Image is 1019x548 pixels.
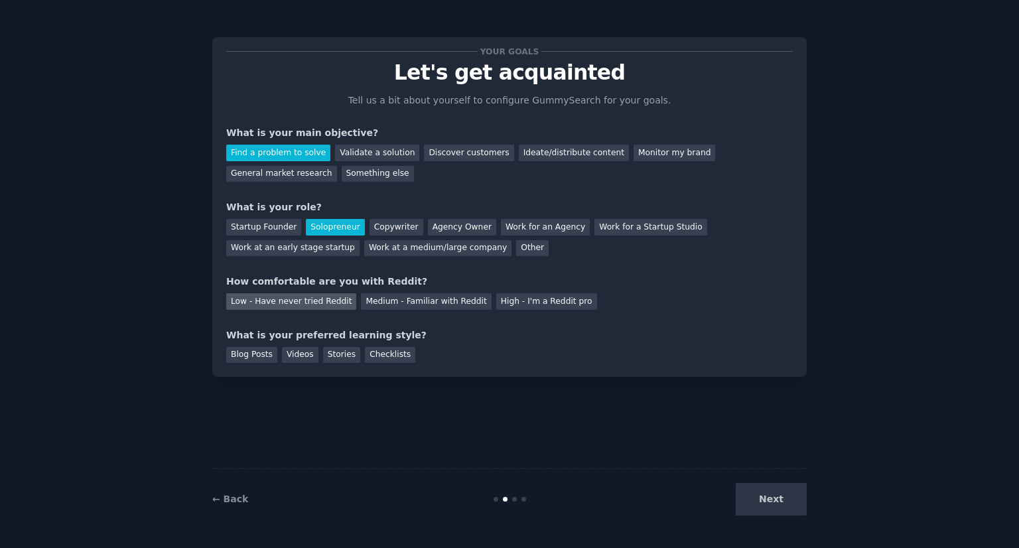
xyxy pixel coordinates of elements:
[226,126,793,140] div: What is your main objective?
[226,219,301,236] div: Startup Founder
[364,240,511,257] div: Work at a medium/large company
[226,347,277,364] div: Blog Posts
[594,219,707,236] div: Work for a Startup Studio
[424,145,513,161] div: Discover customers
[226,328,793,342] div: What is your preferred learning style?
[226,145,330,161] div: Find a problem to solve
[226,240,360,257] div: Work at an early stage startup
[226,61,793,84] p: Let's get acquainted
[634,145,715,161] div: Monitor my brand
[361,293,491,310] div: Medium - Familiar with Reddit
[282,347,318,364] div: Videos
[519,145,629,161] div: Ideate/distribute content
[496,293,597,310] div: High - I'm a Reddit pro
[335,145,419,161] div: Validate a solution
[226,166,337,182] div: General market research
[226,293,356,310] div: Low - Have never tried Reddit
[428,219,496,236] div: Agency Owner
[226,200,793,214] div: What is your role?
[370,219,423,236] div: Copywriter
[342,94,677,107] p: Tell us a bit about yourself to configure GummySearch for your goals.
[478,44,541,58] span: Your goals
[306,219,364,236] div: Solopreneur
[342,166,414,182] div: Something else
[212,494,248,504] a: ← Back
[365,347,415,364] div: Checklists
[323,347,360,364] div: Stories
[501,219,590,236] div: Work for an Agency
[516,240,549,257] div: Other
[226,275,793,289] div: How comfortable are you with Reddit?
